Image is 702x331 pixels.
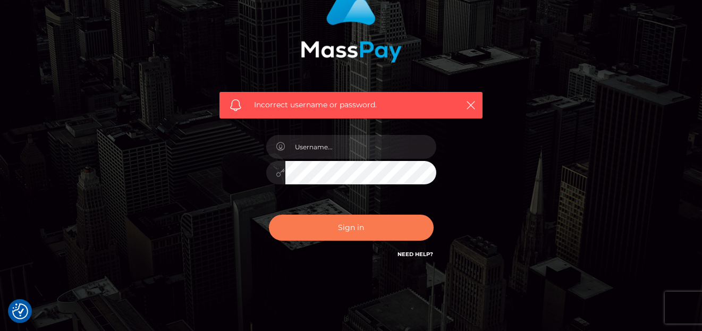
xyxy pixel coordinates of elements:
[285,135,436,159] input: Username...
[12,303,28,319] button: Consent Preferences
[269,215,434,241] button: Sign in
[12,303,28,319] img: Revisit consent button
[254,99,448,111] span: Incorrect username or password.
[398,251,434,258] a: Need Help?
